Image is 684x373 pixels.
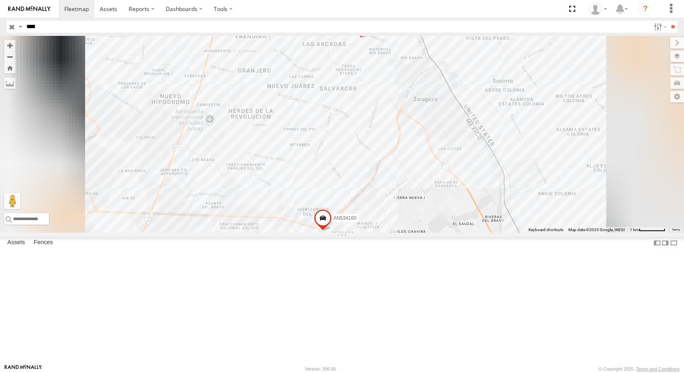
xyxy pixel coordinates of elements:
button: Zoom in [4,40,15,51]
a: Terms (opens in new tab) [672,228,680,232]
div: © Copyright 2025 - [598,366,680,371]
button: Drag Pegman onto the map to open Street View [4,193,20,209]
label: Dock Summary Table to the Right [661,237,669,249]
a: Visit our Website [4,365,42,373]
label: Search Filter Options [651,21,668,33]
i: ? [639,2,652,15]
label: Assets [3,237,29,249]
span: AN534160 [333,215,357,221]
button: Map Scale: 1 km per 61 pixels [627,227,668,233]
span: Map data ©2025 Google, INEGI [568,227,625,232]
button: Zoom out [4,51,15,62]
img: rand-logo.svg [8,6,50,12]
button: Keyboard shortcuts [528,227,563,233]
label: Search Query [17,21,24,33]
div: MANUEL HERNANDEZ [586,3,610,15]
label: Fences [30,237,57,249]
label: Dock Summary Table to the Left [653,237,661,249]
a: Terms and Conditions [636,366,680,371]
span: 1 km [630,227,639,232]
label: Hide Summary Table [670,237,678,249]
button: Zoom Home [4,62,15,73]
label: Map Settings [670,91,684,102]
div: Version: 306.00 [305,366,336,371]
label: Measure [4,77,15,89]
